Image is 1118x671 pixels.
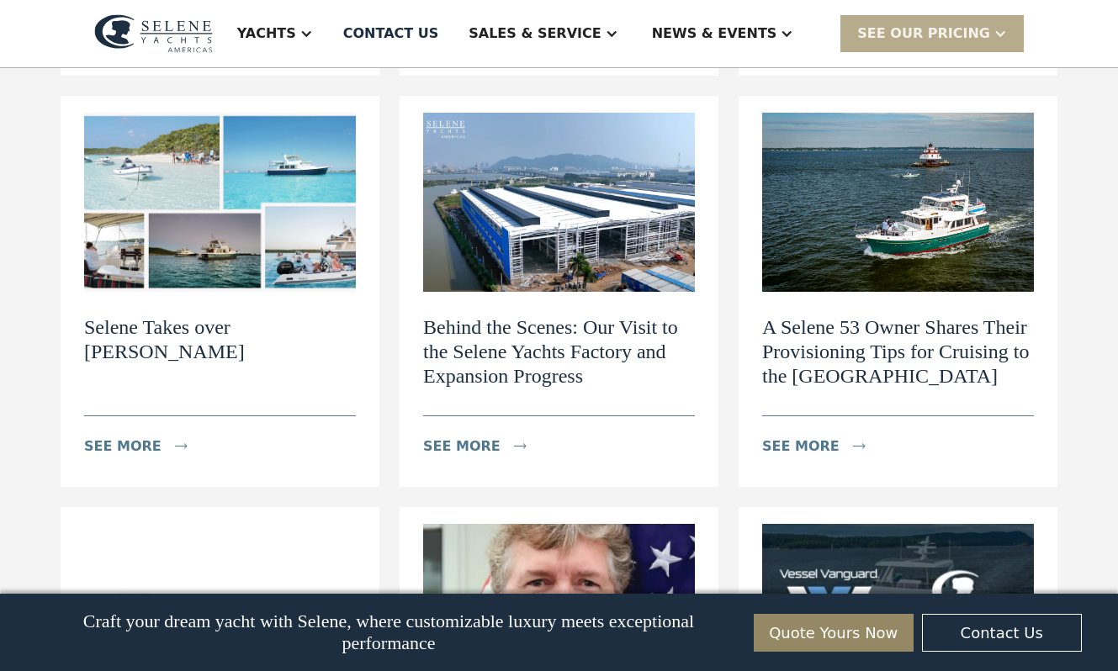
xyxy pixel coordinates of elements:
a: Selene Takes over Staniel CaySelene Takes over [PERSON_NAME]see moreicon [61,96,379,487]
img: icon [853,443,866,449]
div: see more [84,436,162,457]
a: Contact Us [922,614,1082,652]
img: icon [175,443,188,449]
div: SEE Our Pricing [840,15,1024,51]
img: Behind the Scenes: Our Visit to the Selene Yachts Factory and Expansion Progress [423,113,695,292]
img: icon [514,443,527,449]
div: see more [762,436,840,457]
a: Quote Yours Now [754,614,914,652]
div: Yachts [237,24,296,44]
div: Contact US [343,24,439,44]
h2: A Selene 53 Owner Shares Their Provisioning Tips for Cruising to the [GEOGRAPHIC_DATA] [762,315,1034,388]
a: Behind the Scenes: Our Visit to the Selene Yachts Factory and Expansion ProgressBehind the Scenes... [400,96,718,487]
img: A Selene 53 Owner Shares Their Provisioning Tips for Cruising to the Bahamas [762,113,1034,292]
h2: Selene Takes over [PERSON_NAME] [84,315,356,364]
h2: Behind the Scenes: Our Visit to the Selene Yachts Factory and Expansion Progress [423,315,695,388]
div: see more [423,436,501,457]
div: News & EVENTS [652,24,777,44]
div: Sales & Service [469,24,601,44]
a: A Selene 53 Owner Shares Their Provisioning Tips for Cruising to the BahamasA Selene 53 Owner Sha... [739,96,1057,487]
img: logo [94,14,213,53]
p: Craft your dream yacht with Selene, where customizable luxury meets exceptional performance [36,610,741,654]
div: SEE Our Pricing [857,24,990,44]
img: Selene Takes over Staniel Cay [84,113,356,292]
